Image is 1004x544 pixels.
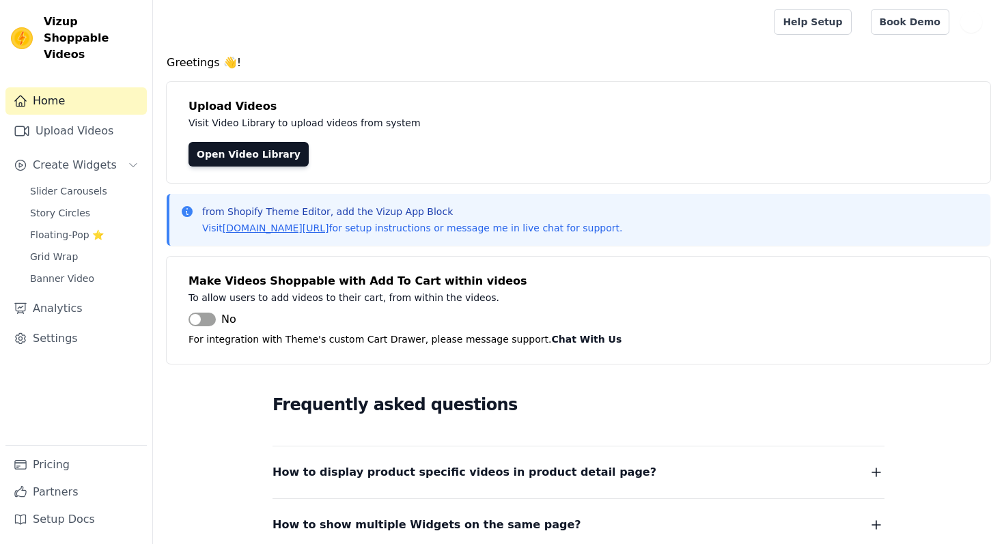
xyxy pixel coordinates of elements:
a: Analytics [5,295,147,322]
p: Visit Video Library to upload videos from system [189,115,800,131]
button: Chat With Us [552,331,622,347]
a: Settings [5,325,147,352]
a: Open Video Library [189,142,309,167]
span: No [221,311,236,328]
span: How to show multiple Widgets on the same page? [273,515,581,534]
a: Slider Carousels [22,182,147,201]
span: Vizup Shoppable Videos [44,14,141,63]
img: Vizup [11,27,33,49]
a: Grid Wrap [22,247,147,266]
span: Create Widgets [33,157,117,173]
span: Banner Video [30,272,94,285]
a: Partners [5,478,147,506]
span: Slider Carousels [30,184,107,198]
p: To allow users to add videos to their cart, from within the videos. [189,289,800,306]
a: Book Demo [871,9,949,35]
h4: Greetings 👋! [167,55,990,71]
a: Pricing [5,451,147,478]
a: Help Setup [774,9,851,35]
p: Visit for setup instructions or message me in live chat for support. [202,221,622,235]
h4: Make Videos Shoppable with Add To Cart within videos [189,273,968,289]
span: How to display product specific videos in product detail page? [273,463,656,482]
a: [DOMAIN_NAME][URL] [223,223,329,233]
a: Upload Videos [5,117,147,145]
h2: Frequently asked questions [273,391,884,418]
p: from Shopify Theme Editor, add the Vizup App Block [202,205,622,218]
button: How to display product specific videos in product detail page? [273,463,884,482]
a: Home [5,87,147,115]
span: Floating-Pop ⭐ [30,228,104,242]
p: For integration with Theme's custom Cart Drawer, please message support. [189,331,968,347]
button: Create Widgets [5,152,147,179]
button: How to show multiple Widgets on the same page? [273,515,884,534]
span: Story Circles [30,206,90,220]
span: Grid Wrap [30,250,78,263]
a: Setup Docs [5,506,147,533]
a: Floating-Pop ⭐ [22,225,147,244]
a: Story Circles [22,203,147,223]
h4: Upload Videos [189,98,968,115]
a: Banner Video [22,269,147,288]
button: No [189,311,236,328]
